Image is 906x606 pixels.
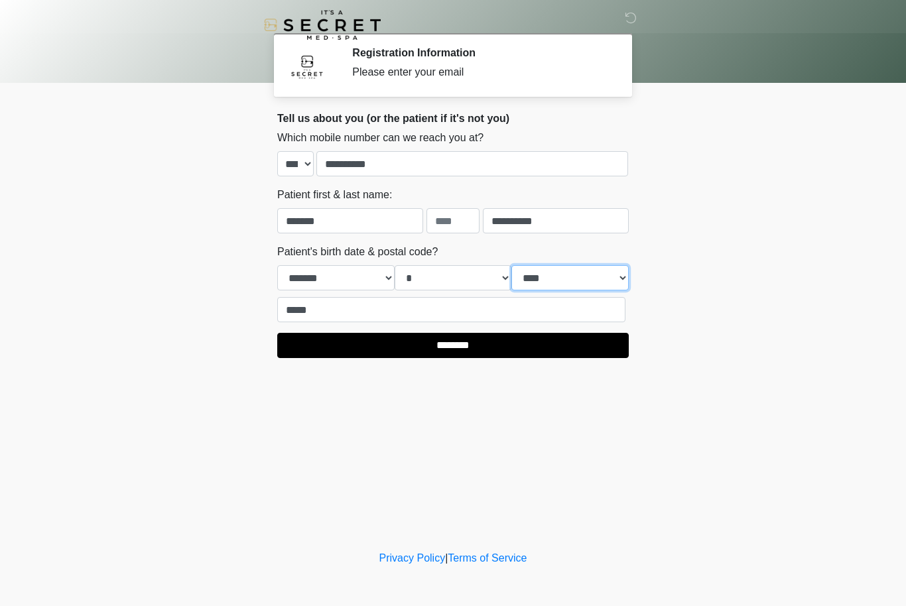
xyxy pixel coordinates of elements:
div: Please enter your email [352,64,609,80]
img: Agent Avatar [287,46,327,86]
label: Which mobile number can we reach you at? [277,130,484,146]
h2: Registration Information [352,46,609,59]
label: Patient first & last name: [277,187,392,203]
label: Patient's birth date & postal code? [277,244,438,260]
h2: Tell us about you (or the patient if it's not you) [277,112,629,125]
a: Privacy Policy [379,552,446,564]
a: Terms of Service [448,552,527,564]
a: | [445,552,448,564]
img: It's A Secret Med Spa Logo [264,10,381,40]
